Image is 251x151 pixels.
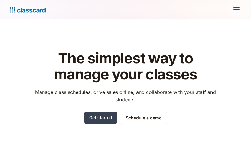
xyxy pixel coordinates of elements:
a: Schedule a demo [121,112,167,124]
h1: The simplest way to manage your classes [30,50,222,82]
p: Manage class schedules, drive sales online, and collaborate with your staff and students. [30,89,222,103]
a: home [10,5,46,14]
a: Get started [84,112,117,124]
div: menu [229,2,241,17]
